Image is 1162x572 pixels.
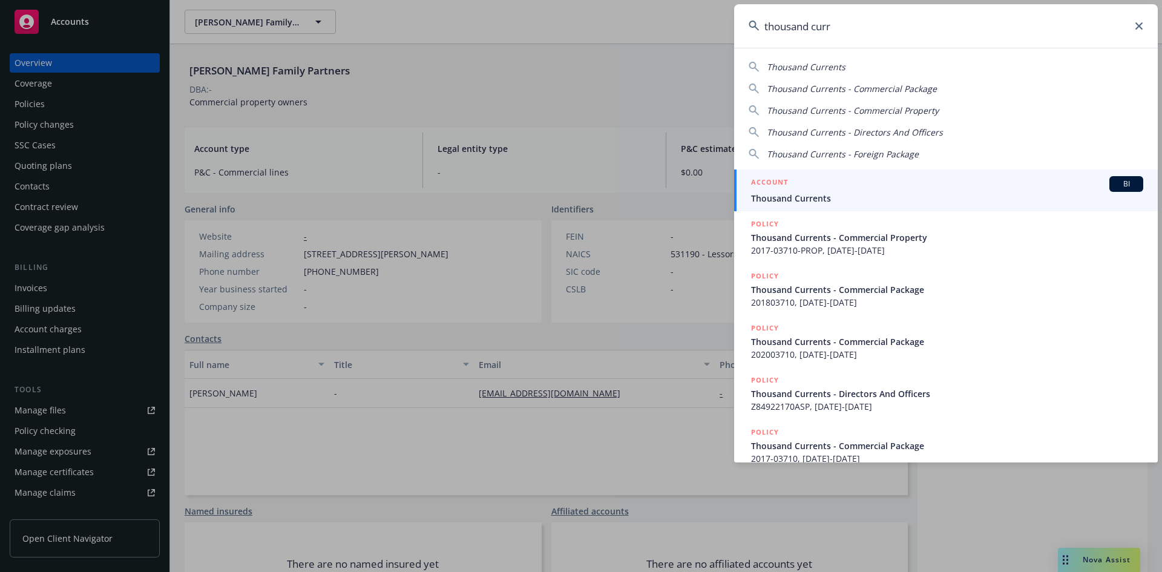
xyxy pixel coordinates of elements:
span: 202003710, [DATE]-[DATE] [751,348,1143,361]
h5: POLICY [751,270,779,282]
span: Thousand Currents - Foreign Package [767,148,919,160]
span: Thousand Currents - Commercial Package [751,283,1143,296]
span: BI [1114,179,1138,189]
a: POLICYThousand Currents - Commercial Package202003710, [DATE]-[DATE] [734,315,1158,367]
span: 201803710, [DATE]-[DATE] [751,296,1143,309]
span: Thousand Currents - Commercial Property [767,105,939,116]
h5: POLICY [751,374,779,386]
span: Thousand Currents [767,61,845,73]
input: Search... [734,4,1158,48]
span: Thousand Currents - Commercial Package [751,335,1143,348]
span: 2017-03710, [DATE]-[DATE] [751,452,1143,465]
span: Z84922170ASP, [DATE]-[DATE] [751,400,1143,413]
a: ACCOUNTBIThousand Currents [734,169,1158,211]
span: Thousand Currents - Directors And Officers [767,127,943,138]
a: POLICYThousand Currents - Commercial Property2017-03710-PROP, [DATE]-[DATE] [734,211,1158,263]
span: Thousand Currents - Directors And Officers [751,387,1143,400]
h5: POLICY [751,322,779,334]
a: POLICYThousand Currents - Commercial Package201803710, [DATE]-[DATE] [734,263,1158,315]
a: POLICYThousand Currents - Commercial Package2017-03710, [DATE]-[DATE] [734,419,1158,472]
span: Thousand Currents - Commercial Property [751,231,1143,244]
span: 2017-03710-PROP, [DATE]-[DATE] [751,244,1143,257]
h5: POLICY [751,218,779,230]
h5: ACCOUNT [751,176,788,191]
span: Thousand Currents [751,192,1143,205]
span: Thousand Currents - Commercial Package [767,83,937,94]
span: Thousand Currents - Commercial Package [751,439,1143,452]
h5: POLICY [751,426,779,438]
a: POLICYThousand Currents - Directors And OfficersZ84922170ASP, [DATE]-[DATE] [734,367,1158,419]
